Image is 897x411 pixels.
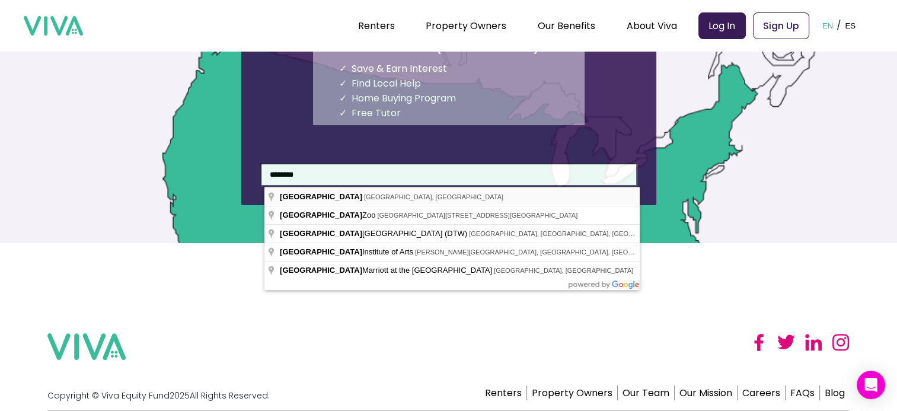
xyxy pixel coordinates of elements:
[820,385,850,400] a: Blog
[280,247,362,256] span: [GEOGRAPHIC_DATA]
[280,192,362,201] span: [GEOGRAPHIC_DATA]
[618,385,675,400] a: Our Team
[832,333,850,351] img: instagram
[469,230,680,237] span: [GEOGRAPHIC_DATA], [GEOGRAPHIC_DATA], [GEOGRAPHIC_DATA]
[494,267,633,274] span: [GEOGRAPHIC_DATA], [GEOGRAPHIC_DATA]
[47,333,126,360] img: viva
[841,7,859,44] button: ES
[47,391,270,400] p: Copyright © Viva Equity Fund 2025 All Rights Reserved.
[280,266,494,275] span: Marriott at the [GEOGRAPHIC_DATA]
[280,266,362,275] span: [GEOGRAPHIC_DATA]
[480,385,527,400] a: Renters
[364,193,503,200] span: [GEOGRAPHIC_DATA], [GEOGRAPHIC_DATA]
[837,17,841,34] p: /
[675,385,738,400] a: Our Mission
[339,91,585,106] li: Home Buying Program
[527,385,618,400] a: Property Owners
[753,12,809,39] a: Sign Up
[627,11,677,40] div: About Viva
[857,371,885,399] div: Open Intercom Messenger
[358,19,395,33] a: Renters
[339,61,585,76] li: Save & Earn Interest
[805,333,822,351] img: linked in
[280,247,415,256] span: Institute of Arts
[698,12,746,39] a: Log In
[786,385,820,400] a: FAQs
[24,16,83,36] img: viva
[280,229,362,238] span: [GEOGRAPHIC_DATA]
[777,333,795,351] img: twitter
[339,106,585,120] li: Free Tutor
[538,11,595,40] div: Our Benefits
[280,211,377,219] span: Zoo
[415,248,679,256] span: [PERSON_NAME][GEOGRAPHIC_DATA], [GEOGRAPHIC_DATA], [GEOGRAPHIC_DATA]
[339,76,585,91] li: Find Local Help
[738,385,786,400] a: Careers
[377,212,577,219] span: [GEOGRAPHIC_DATA][STREET_ADDRESS][GEOGRAPHIC_DATA]
[819,7,837,44] button: EN
[280,211,362,219] span: [GEOGRAPHIC_DATA]
[280,229,469,238] span: [GEOGRAPHIC_DATA] (DTW)
[426,19,506,33] a: Property Owners
[750,333,768,351] img: facebook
